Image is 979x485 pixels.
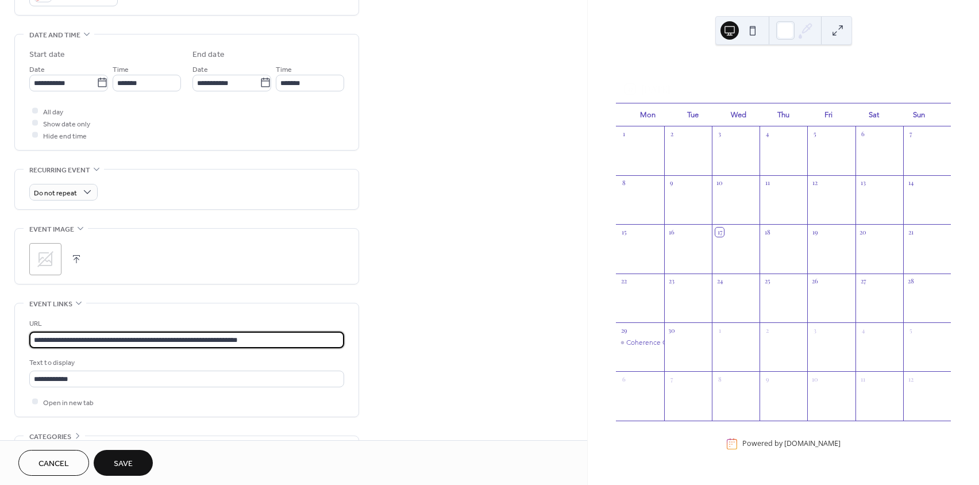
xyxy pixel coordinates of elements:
[626,338,680,348] div: Coherence Circle
[38,458,69,470] span: Cancel
[907,130,915,138] div: 7
[43,118,90,130] span: Show date only
[94,450,153,476] button: Save
[114,458,133,470] span: Save
[715,228,724,236] div: 17
[43,106,63,118] span: All day
[34,186,77,199] span: Do not repeat
[715,277,724,286] div: 24
[670,103,716,126] div: Tue
[29,224,74,236] span: Event image
[668,326,676,334] div: 30
[763,228,772,236] div: 18
[761,103,806,126] div: Thu
[619,179,628,187] div: 8
[859,375,868,383] div: 11
[811,228,819,236] div: 19
[668,277,676,286] div: 23
[15,436,359,460] div: •••
[616,338,664,348] div: Coherence Circle
[616,61,951,75] div: [DATE]
[811,326,819,334] div: 3
[668,228,676,236] div: 16
[192,49,225,61] div: End date
[668,375,676,383] div: 7
[668,130,676,138] div: 2
[811,179,819,187] div: 12
[29,298,72,310] span: Event links
[29,29,80,41] span: Date and time
[859,228,868,236] div: 20
[113,63,129,75] span: Time
[619,326,628,334] div: 29
[29,243,61,275] div: ;
[851,103,897,126] div: Sat
[619,375,628,383] div: 6
[625,103,670,126] div: Mon
[763,375,772,383] div: 9
[715,179,724,187] div: 10
[907,228,915,236] div: 21
[763,277,772,286] div: 25
[859,179,868,187] div: 13
[859,130,868,138] div: 6
[907,179,915,187] div: 14
[742,439,841,449] div: Powered by
[619,228,628,236] div: 15
[763,179,772,187] div: 11
[811,277,819,286] div: 26
[29,164,90,176] span: Recurring event
[619,277,628,286] div: 22
[715,130,724,138] div: 3
[896,103,942,126] div: Sun
[806,103,851,126] div: Fri
[907,326,915,334] div: 5
[907,375,915,383] div: 12
[29,49,65,61] div: Start date
[43,130,87,142] span: Hide end time
[619,130,628,138] div: 1
[43,397,94,409] span: Open in new tab
[811,375,819,383] div: 10
[29,357,342,369] div: Text to display
[29,431,71,443] span: Categories
[668,179,676,187] div: 9
[715,375,724,383] div: 8
[715,326,724,334] div: 1
[716,103,761,126] div: Wed
[859,277,868,286] div: 27
[763,326,772,334] div: 2
[907,277,915,286] div: 28
[192,63,208,75] span: Date
[811,130,819,138] div: 5
[859,326,868,334] div: 4
[276,63,292,75] span: Time
[18,450,89,476] button: Cancel
[763,130,772,138] div: 4
[784,439,841,449] a: [DOMAIN_NAME]
[29,318,342,330] div: URL
[29,63,45,75] span: Date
